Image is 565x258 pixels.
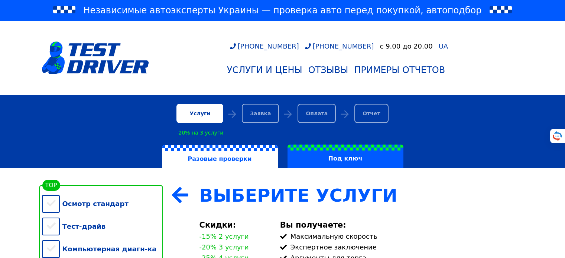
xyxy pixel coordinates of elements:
div: Вы получаете: [280,221,523,229]
div: Максимальную скорость [280,232,523,240]
span: UA [439,42,448,50]
div: Отзывы [308,65,348,75]
div: Выберите Услуги [199,185,523,206]
a: Под ключ [283,145,408,168]
div: Примеры отчетов [354,65,445,75]
div: Осмотр стандарт [42,192,163,215]
a: Примеры отчетов [351,62,448,78]
a: [PHONE_NUMBER] [230,42,299,50]
div: Услуги [176,104,223,123]
div: -20% на 3 услуги [176,130,223,136]
div: Отчет [354,104,388,123]
span: Независимые автоэксперты Украины — проверка авто перед покупкой, автоподбор [84,4,482,16]
div: Скидки: [199,221,271,229]
a: [PHONE_NUMBER] [305,42,374,50]
a: UA [439,43,448,50]
div: Заявка [242,104,279,123]
label: Разовые проверки [162,145,278,169]
label: Под ключ [288,145,403,168]
div: -20% 3 услуги [199,243,249,251]
div: Услуги и цены [227,65,302,75]
div: Тест-драйв [42,215,163,238]
div: -15% 2 услуги [199,232,249,240]
div: Экспертное заключение [280,243,523,251]
a: Отзывы [305,62,351,78]
div: c 9.00 до 20.00 [380,42,433,50]
a: Услуги и цены [224,62,305,78]
div: Оплата [298,104,336,123]
img: logotype [42,42,149,74]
